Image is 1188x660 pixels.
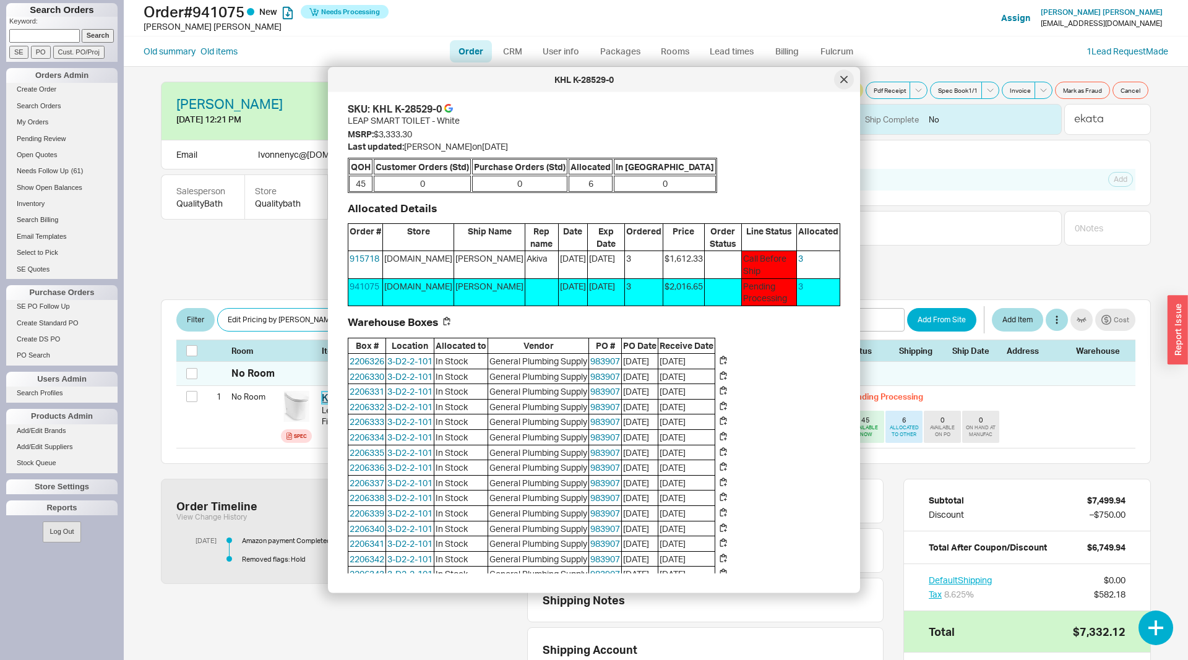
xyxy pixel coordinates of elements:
[383,251,454,278] span: [DOMAIN_NAME]
[281,391,312,422] img: GBH_SQTemplate_v2x8vq
[622,414,658,429] span: [DATE]
[622,399,658,414] span: [DATE]
[387,401,433,411] a: 3-D2-2-101
[6,116,118,129] a: My Orders
[1087,541,1126,554] div: $6,749.94
[590,568,620,579] a: 983907
[658,414,715,429] span: [DATE]
[387,356,433,366] a: 3-D2-2-101
[850,424,882,438] div: AVAILABLE NOW
[350,538,384,549] a: 2206341
[387,523,433,533] a: 3-D2-2-101
[6,409,118,424] div: Products Admin
[53,46,105,59] input: Cust. PO/Proj
[865,114,919,125] div: Ship Complete
[455,252,523,265] div: [PERSON_NAME]
[387,462,433,473] a: 3-D2-2-101
[350,477,384,487] a: 2206337
[1010,85,1031,95] span: Invoice
[625,278,663,305] span: 3
[590,356,620,366] a: 983907
[176,185,230,197] div: Salesperson
[6,333,118,346] a: Create DS PO
[1094,588,1126,601] div: $582.18
[434,429,488,444] span: In Stock
[569,176,613,192] span: 6
[488,536,588,551] span: General Plumbing Supply
[543,643,637,656] div: Shipping Account
[348,224,382,251] span: Order #
[652,40,698,62] a: Rooms
[488,354,588,369] span: General Plumbing Supply
[979,416,983,424] div: 0
[622,445,658,460] span: [DATE]
[590,431,620,442] a: 983907
[6,213,118,226] a: Search Billing
[259,6,277,17] span: New
[797,224,840,251] span: Allocated
[929,541,1047,554] div: Total After Coupon/Discount
[622,491,658,505] span: [DATE]
[1041,7,1163,17] span: [PERSON_NAME] [PERSON_NAME]
[176,113,301,126] div: [DATE] 12:21 PM
[929,574,992,586] button: DefaultShipping
[374,129,412,139] span: $3,333.30
[322,345,676,356] div: Item
[9,17,118,29] p: Keyword:
[176,97,283,111] a: [PERSON_NAME]
[6,285,118,300] div: Purchase Orders
[940,416,945,424] div: 0
[206,386,222,407] div: 1
[176,499,257,513] div: Order Timeline
[1007,345,1069,356] div: Address
[17,135,66,142] span: Pending Review
[874,85,906,95] span: Pdf Receipt
[450,40,492,62] a: Order
[383,224,454,251] span: Store
[590,523,620,533] a: 983907
[1090,508,1126,521] div: – $750.00
[281,429,312,443] a: Spec
[434,491,488,505] span: In Stock
[569,158,613,174] span: Allocated
[82,29,114,42] input: Search
[434,551,488,566] span: In Stock
[488,414,588,429] span: General Plumbing Supply
[798,280,803,291] a: 3
[590,416,620,427] a: 983907
[929,494,964,507] div: Subtotal
[231,345,276,356] div: Room
[742,278,796,305] span: Pending Processing
[742,224,796,251] span: Line Status
[742,251,796,278] span: Call Before Ship
[965,424,997,438] div: ON HAND AT MANUFAC
[387,507,433,518] a: 3-D2-2-101
[187,312,204,327] span: Filter
[930,82,982,99] button: Spec Book1/1
[559,278,587,305] span: [DATE]
[488,445,588,460] span: General Plumbing Supply
[6,3,118,17] h1: Search Orders
[454,224,525,251] span: Ship Name
[6,387,118,400] a: Search Profiles
[543,593,878,607] div: Shipping Notes
[488,429,588,444] span: General Plumbing Supply
[829,171,1046,188] input: Note
[387,477,433,487] a: 3-D2-2-101
[488,384,588,399] span: General Plumbing Supply
[311,113,430,126] div: Balance $0.00
[700,40,763,62] a: Lead times
[658,551,715,566] span: [DATE]
[434,354,488,369] span: In Stock
[1114,174,1127,184] span: Add
[374,176,471,192] span: 0
[658,369,715,384] span: [DATE]
[494,40,531,62] a: CRM
[387,447,433,457] a: 3-D2-2-101
[533,40,588,62] a: User info
[918,312,966,327] span: Add From Site
[387,431,433,442] a: 3-D2-2-101
[588,224,624,251] span: Exp Date
[31,46,51,59] input: PO
[658,521,715,536] span: [DATE]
